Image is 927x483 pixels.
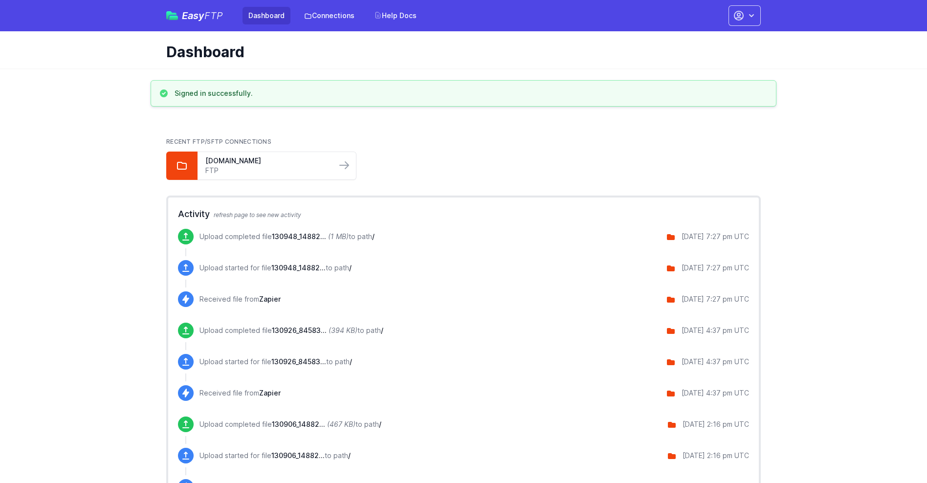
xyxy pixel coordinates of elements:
[166,11,178,20] img: easyftp_logo.png
[182,11,223,21] span: Easy
[272,420,325,428] span: 130906_14882223423865_100815512_8-30-2025.zip
[205,156,329,166] a: [DOMAIN_NAME]
[298,7,360,24] a: Connections
[175,88,253,98] h3: Signed in successfully.
[682,357,749,367] div: [DATE] 4:37 pm UTC
[166,11,223,21] a: EasyFTP
[259,295,281,303] span: Zapier
[166,43,753,61] h1: Dashboard
[327,420,355,428] i: (467 KB)
[381,326,383,334] span: /
[372,232,375,241] span: /
[272,326,327,334] span: 130926_8458323525972_100815848_8-30-2025.zip
[205,166,329,176] a: FTP
[199,232,375,241] p: Upload completed file to path
[259,389,281,397] span: Zapier
[178,207,749,221] h2: Activity
[272,232,326,241] span: 130948_14882223423865_100816232_8-30-2025.zip
[379,420,381,428] span: /
[271,451,325,460] span: 130906_14882223423865_100815512_8-30-2025.zip
[682,326,749,335] div: [DATE] 4:37 pm UTC
[329,326,357,334] i: (394 KB)
[682,388,749,398] div: [DATE] 4:37 pm UTC
[683,419,749,429] div: [DATE] 2:16 pm UTC
[350,357,352,366] span: /
[683,451,749,461] div: [DATE] 2:16 pm UTC
[199,294,281,304] p: Received file from
[199,451,351,461] p: Upload started for file to path
[348,451,351,460] span: /
[199,357,352,367] p: Upload started for file to path
[368,7,422,24] a: Help Docs
[199,326,383,335] p: Upload completed file to path
[199,388,281,398] p: Received file from
[199,419,381,429] p: Upload completed file to path
[243,7,290,24] a: Dashboard
[328,232,349,241] i: (1 MB)
[204,10,223,22] span: FTP
[199,263,352,273] p: Upload started for file to path
[271,357,326,366] span: 130926_8458323525972_100815848_8-30-2025.zip
[682,294,749,304] div: [DATE] 7:27 pm UTC
[349,263,352,272] span: /
[166,138,761,146] h2: Recent FTP/SFTP Connections
[682,232,749,241] div: [DATE] 7:27 pm UTC
[271,263,326,272] span: 130948_14882223423865_100816232_8-30-2025.zip
[682,263,749,273] div: [DATE] 7:27 pm UTC
[214,211,301,219] span: refresh page to see new activity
